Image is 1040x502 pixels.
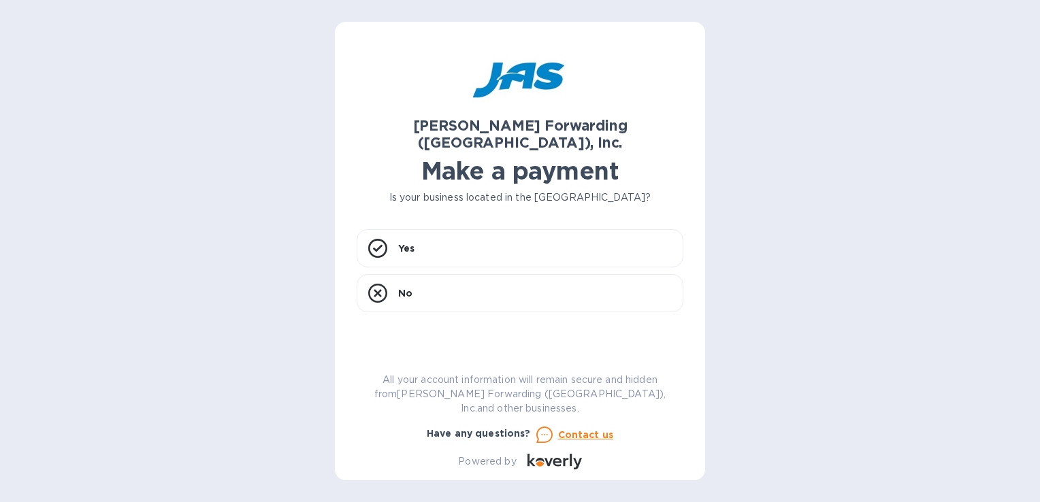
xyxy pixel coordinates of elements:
[427,428,531,439] b: Have any questions?
[413,117,628,151] b: [PERSON_NAME] Forwarding ([GEOGRAPHIC_DATA]), Inc.
[357,373,683,416] p: All your account information will remain secure and hidden from [PERSON_NAME] Forwarding ([GEOGRA...
[558,429,614,440] u: Contact us
[398,241,415,255] p: Yes
[357,156,683,185] h1: Make a payment
[357,190,683,205] p: Is your business located in the [GEOGRAPHIC_DATA]?
[398,286,412,300] p: No
[458,454,516,469] p: Powered by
